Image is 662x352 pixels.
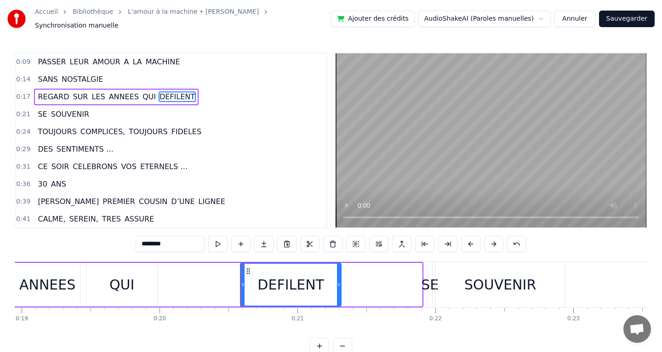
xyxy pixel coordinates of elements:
[16,57,30,67] span: 0:09
[170,196,195,207] span: D’UNE
[37,144,54,154] span: DES
[37,109,48,119] span: SE
[7,10,26,28] img: youka
[72,91,89,102] span: SUR
[109,274,134,295] div: QUI
[56,144,114,154] span: SENTIMENTS …
[37,196,100,207] span: [PERSON_NAME]
[145,57,181,67] span: MACHINE
[37,91,70,102] span: REGARD
[35,21,119,30] span: Synchronisation manuelle
[128,126,168,137] span: TOUJOURS
[73,7,113,17] a: Bibliothèque
[429,315,442,323] div: 0:22
[80,126,126,137] span: COMPLICES,
[50,109,90,119] span: SOUVENIR
[159,91,196,102] span: DEFILENT
[35,7,331,30] nav: breadcrumb
[37,74,59,85] span: SANS
[16,315,28,323] div: 0:19
[37,57,67,67] span: PASSER
[154,315,166,323] div: 0:20
[16,110,30,119] span: 0:21
[599,11,655,27] button: Sauvegarder
[69,57,90,67] span: LEUR
[37,179,48,189] span: 30
[61,74,104,85] span: NOSTALGIE
[102,196,136,207] span: PREMIER
[139,161,188,172] span: ETERNELS …
[257,274,324,295] div: DEFILENT
[623,315,651,343] a: Ouvrir le chat
[16,162,30,171] span: 0:31
[50,179,67,189] span: ANS
[91,91,106,102] span: LES
[91,57,121,67] span: AMOUR
[123,57,130,67] span: A
[464,274,536,295] div: SOUVENIR
[331,11,415,27] button: Ajouter des crédits
[554,11,595,27] button: Annuler
[120,161,137,172] span: VOS
[101,214,122,224] span: TRES
[132,57,143,67] span: LA
[16,145,30,154] span: 0:29
[421,274,439,295] div: SE
[16,92,30,102] span: 0:17
[37,126,77,137] span: TOUJOURS
[138,196,168,207] span: COUSIN
[35,7,58,17] a: Accueil
[16,215,30,224] span: 0:41
[16,180,30,189] span: 0:36
[291,315,304,323] div: 0:21
[16,197,30,206] span: 0:39
[68,214,99,224] span: SEREIN,
[37,161,48,172] span: CE
[16,75,30,84] span: 0:14
[108,91,140,102] span: ANNEES
[171,126,203,137] span: FIDELES
[198,196,226,207] span: LIGNEE
[16,127,30,136] span: 0:24
[72,161,118,172] span: CELEBRONS
[19,274,75,295] div: ANNEES
[142,91,157,102] span: QUI
[37,214,66,224] span: CALME,
[567,315,580,323] div: 0:23
[124,214,155,224] span: ASSURE
[51,161,70,172] span: SOIR
[128,7,259,17] a: L'amour à la machine • [PERSON_NAME]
